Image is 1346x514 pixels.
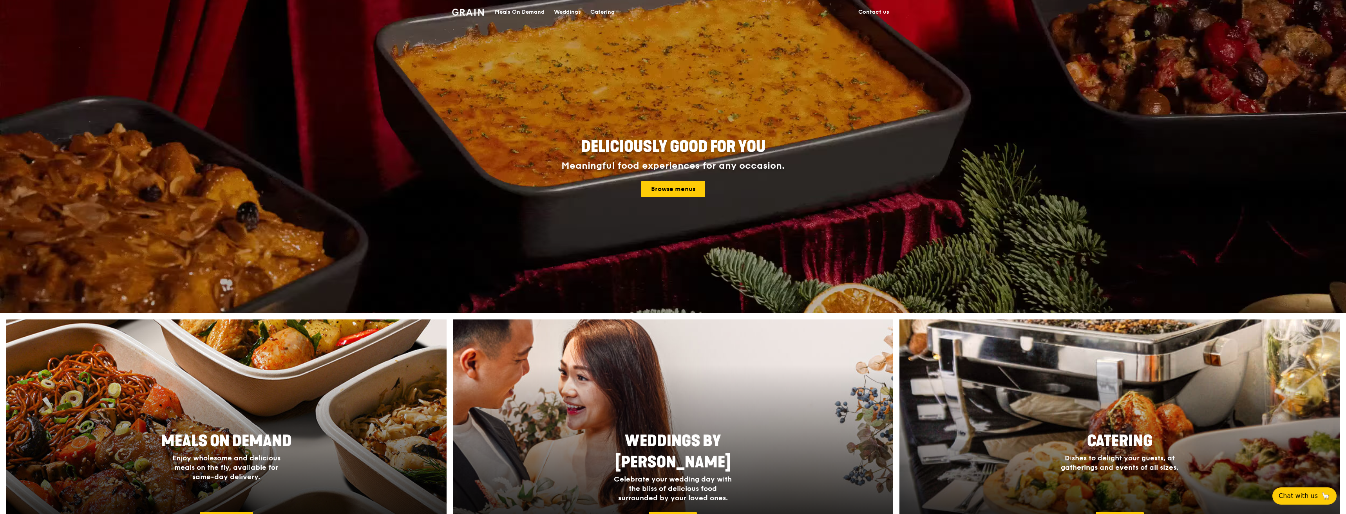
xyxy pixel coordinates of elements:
span: Catering [1087,432,1152,451]
div: Meaningful food experiences for any occasion. [532,161,814,171]
span: Celebrate your wedding day with the bliss of delicious food surrounded by your loved ones. [614,475,732,502]
span: Chat with us [1279,491,1318,501]
button: Chat with us🦙 [1272,487,1337,505]
a: Catering [586,0,619,24]
span: Meals On Demand [161,432,292,451]
span: Weddings by [PERSON_NAME] [615,432,731,472]
div: Catering [590,0,615,24]
span: Enjoy wholesome and delicious meals on the fly, available for same-day delivery. [172,454,280,481]
a: Weddings [549,0,586,24]
div: Weddings [554,0,581,24]
img: Grain [452,9,484,16]
div: Meals On Demand [495,0,545,24]
span: Dishes to delight your guests, at gatherings and events of all sizes. [1061,454,1178,472]
span: 🦙 [1321,491,1330,501]
a: Contact us [854,0,894,24]
span: Deliciously good for you [581,137,765,156]
a: Browse menus [641,181,705,197]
